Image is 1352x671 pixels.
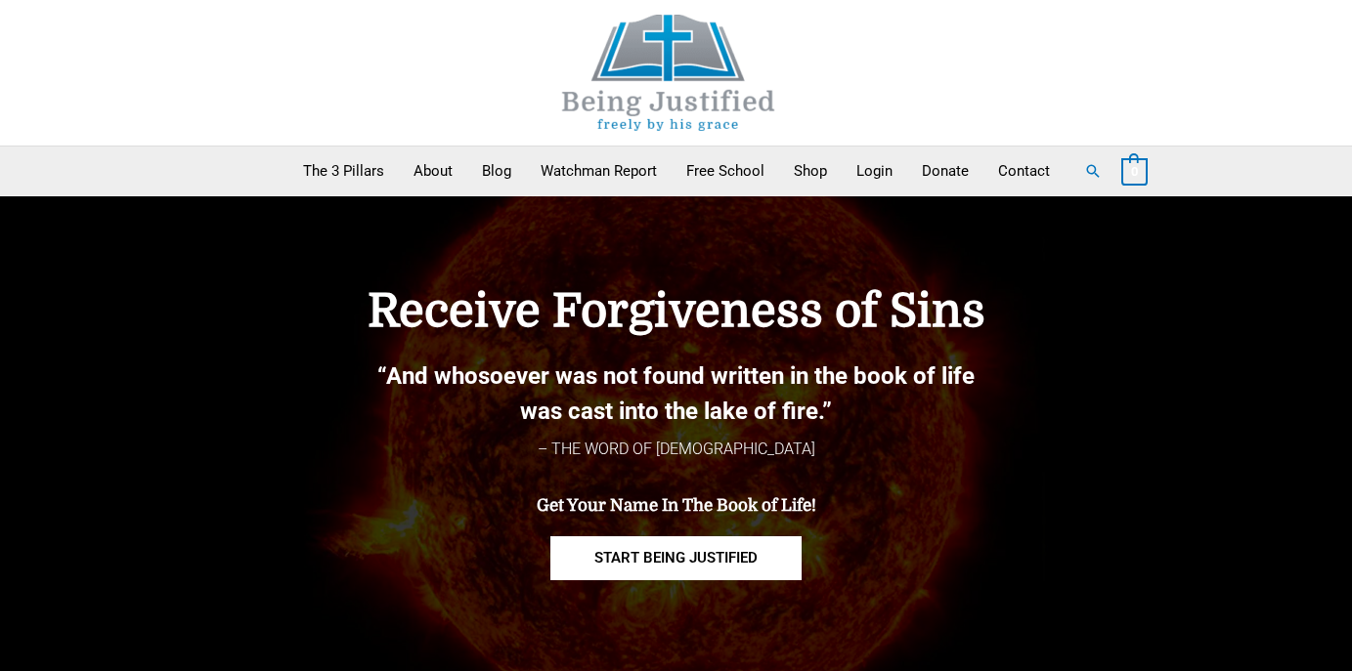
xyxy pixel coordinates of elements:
[377,362,975,425] b: “And whosoever was not found written in the book of life was cast into the lake of fire.”
[538,440,815,458] span: – THE WORD OF [DEMOGRAPHIC_DATA]
[288,147,1065,195] nav: Primary Site Navigation
[842,147,907,195] a: Login
[522,15,815,131] img: Being Justified
[1084,162,1102,180] a: Search button
[1121,162,1148,180] a: View Shopping Cart, empty
[467,147,526,195] a: Blog
[266,284,1087,339] h4: Receive Forgiveness of Sins
[526,147,672,195] a: Watchman Report
[288,147,399,195] a: The 3 Pillars
[1131,164,1138,179] span: 0
[399,147,467,195] a: About
[672,147,779,195] a: Free School
[779,147,842,195] a: Shop
[907,147,983,195] a: Donate
[983,147,1065,195] a: Contact
[594,551,758,566] span: START BEING JUSTIFIED
[266,496,1087,516] h4: Get Your Name In The Book of Life!
[550,536,802,580] a: START BEING JUSTIFIED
